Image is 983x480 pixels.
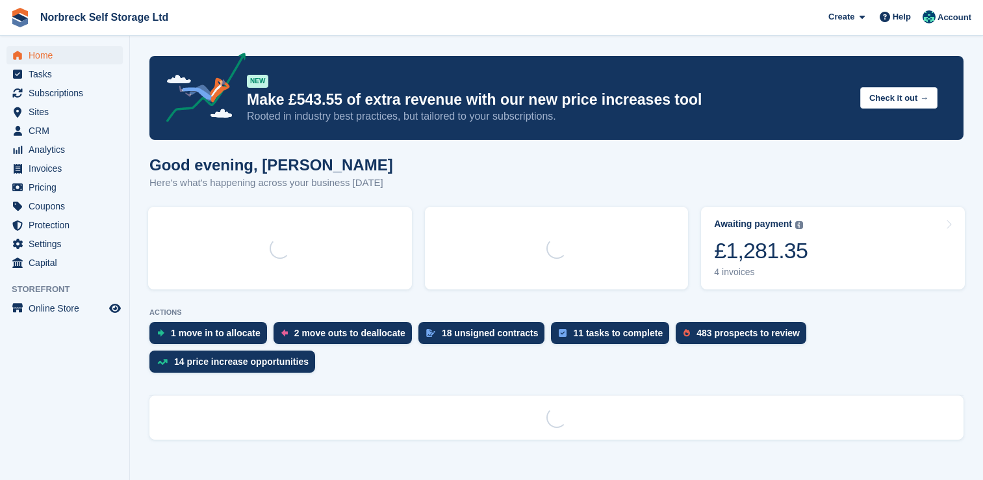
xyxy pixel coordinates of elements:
div: 14 price increase opportunities [174,356,309,367]
div: Awaiting payment [714,219,792,230]
img: price_increase_opportunities-93ffe204e8149a01c8c9dc8f82e8f89637d9d84a8eef4429ea346261dce0b2c0.svg [157,359,168,365]
span: CRM [29,122,107,140]
a: 1 move in to allocate [149,322,274,351]
span: Protection [29,216,107,234]
span: Coupons [29,197,107,215]
a: menu [6,65,123,83]
a: 11 tasks to complete [551,322,676,351]
a: menu [6,254,123,272]
a: menu [6,216,123,234]
a: 483 prospects to review [676,322,813,351]
span: Invoices [29,159,107,178]
div: £1,281.35 [714,237,808,264]
div: 1 move in to allocate [171,328,261,338]
img: stora-icon-8386f47178a22dfd0bd8f6a31ec36ba5ce8667c1dd55bd0f319d3a0aa187defe.svg [10,8,30,27]
button: Check it out → [860,87,938,109]
a: menu [6,122,123,140]
span: Create [828,10,854,23]
a: 18 unsigned contracts [418,322,552,351]
span: Account [938,11,971,24]
a: menu [6,159,123,178]
p: Make £543.55 of extra revenue with our new price increases tool [247,90,850,109]
img: prospect-51fa495bee0391a8d652442698ab0144808aea92771e9ea1ae160a38d050c398.svg [683,329,690,337]
div: 4 invoices [714,267,808,278]
a: menu [6,103,123,121]
p: ACTIONS [149,308,964,317]
p: Here's what's happening across your business [DATE] [149,176,393,191]
span: Analytics [29,140,107,159]
a: menu [6,178,123,196]
a: 2 move outs to deallocate [274,322,418,351]
img: Sally King [923,10,936,23]
a: menu [6,235,123,253]
p: Rooted in industry best practices, but tailored to your subscriptions. [247,109,850,124]
a: menu [6,84,123,102]
a: menu [6,197,123,215]
a: Norbreck Self Storage Ltd [35,7,173,28]
a: menu [6,46,123,64]
span: Online Store [29,299,107,317]
span: Settings [29,235,107,253]
span: Tasks [29,65,107,83]
div: 483 prospects to review [696,328,800,338]
div: NEW [247,75,268,88]
span: Pricing [29,178,107,196]
a: menu [6,299,123,317]
a: Awaiting payment £1,281.35 4 invoices [701,207,965,289]
img: icon-info-grey-7440780725fd019a000dd9b08b2336e03edf1995a4989e88bcd33f0948082b44.svg [795,221,803,229]
a: Preview store [107,300,123,316]
span: Subscriptions [29,84,107,102]
div: 2 move outs to deallocate [294,328,405,338]
a: menu [6,140,123,159]
a: 14 price increase opportunities [149,351,322,379]
span: Capital [29,254,107,272]
img: task-75834270c22a3079a89374b754ae025e5fb1db73e45f91037f5363f120a921f8.svg [559,329,567,337]
img: contract_signature_icon-13c848040528278c33f63329250d36e43548de30e8caae1d1a13099fd9432cc5.svg [426,329,435,337]
img: move_outs_to_deallocate_icon-f764333ba52eb49d3ac5e1228854f67142a1ed5810a6f6cc68b1a99e826820c5.svg [281,329,288,337]
img: price-adjustments-announcement-icon-8257ccfd72463d97f412b2fc003d46551f7dbcb40ab6d574587a9cd5c0d94... [155,53,246,127]
div: 11 tasks to complete [573,328,663,338]
span: Storefront [12,283,129,296]
span: Help [893,10,911,23]
img: move_ins_to_allocate_icon-fdf77a2bb77ea45bf5b3d319d69a93e2d87916cf1d5bf7949dd705db3b84f3ca.svg [157,329,164,337]
div: 18 unsigned contracts [442,328,539,338]
span: Home [29,46,107,64]
h1: Good evening, [PERSON_NAME] [149,156,393,174]
span: Sites [29,103,107,121]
